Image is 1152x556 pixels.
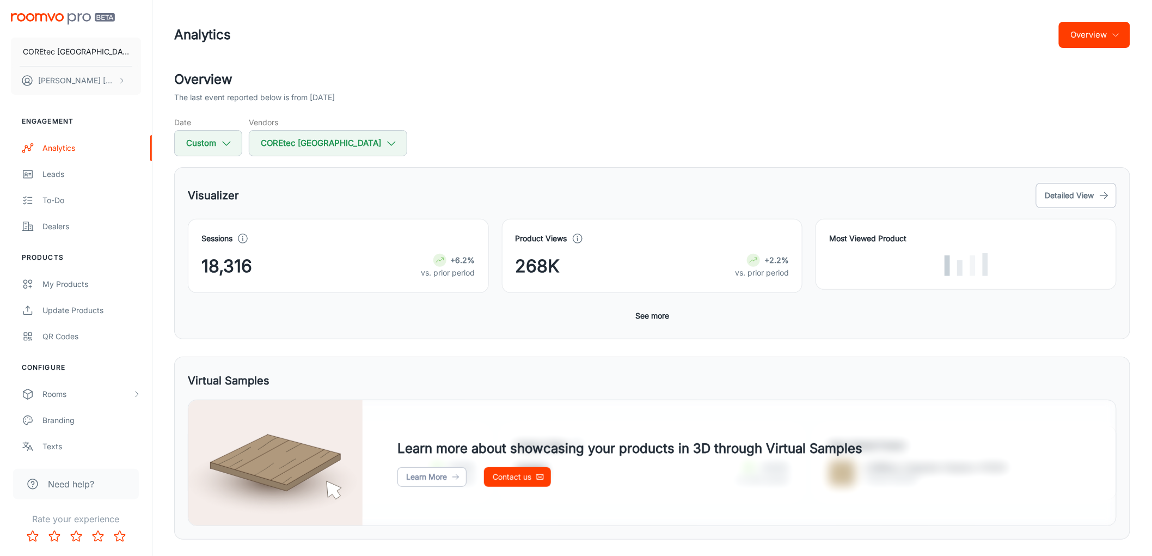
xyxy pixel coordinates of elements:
[42,278,141,290] div: My Products
[1036,183,1117,208] button: Detailed View
[397,467,467,487] a: Learn More
[38,75,115,87] p: [PERSON_NAME] [PERSON_NAME]
[23,46,129,58] p: COREtec [GEOGRAPHIC_DATA]
[174,117,242,128] h5: Date
[11,38,141,66] button: COREtec [GEOGRAPHIC_DATA]
[42,194,141,206] div: To-do
[1059,22,1130,48] button: Overview
[484,467,551,487] a: Contact us
[174,91,335,103] p: The last event reported below is from [DATE]
[188,372,269,389] h5: Virtual Samples
[42,168,141,180] div: Leads
[397,439,862,459] h4: Learn more about showcasing your products in 3D through Virtual Samples
[829,233,1103,245] h4: Most Viewed Product
[44,526,65,547] button: Rate 2 star
[249,130,407,156] button: COREtec [GEOGRAPHIC_DATA]
[451,255,475,265] strong: +6.2%
[631,306,673,326] button: See more
[735,267,789,279] p: vs. prior period
[174,70,1130,89] h2: Overview
[65,526,87,547] button: Rate 3 star
[48,478,94,491] span: Need help?
[11,66,141,95] button: [PERSON_NAME] [PERSON_NAME]
[174,25,231,45] h1: Analytics
[42,441,141,453] div: Texts
[87,526,109,547] button: Rate 4 star
[42,331,141,343] div: QR Codes
[516,253,560,279] span: 268K
[42,142,141,154] div: Analytics
[9,512,143,526] p: Rate your experience
[764,255,789,265] strong: +2.2%
[11,13,115,25] img: Roomvo PRO Beta
[174,130,242,156] button: Custom
[249,117,407,128] h5: Vendors
[188,187,239,204] h5: Visualizer
[421,267,475,279] p: vs. prior period
[42,304,141,316] div: Update Products
[201,233,232,245] h4: Sessions
[201,253,252,279] span: 18,316
[42,414,141,426] div: Branding
[945,253,988,276] img: Loading
[516,233,567,245] h4: Product Views
[42,388,132,400] div: Rooms
[22,526,44,547] button: Rate 1 star
[109,526,131,547] button: Rate 5 star
[42,221,141,233] div: Dealers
